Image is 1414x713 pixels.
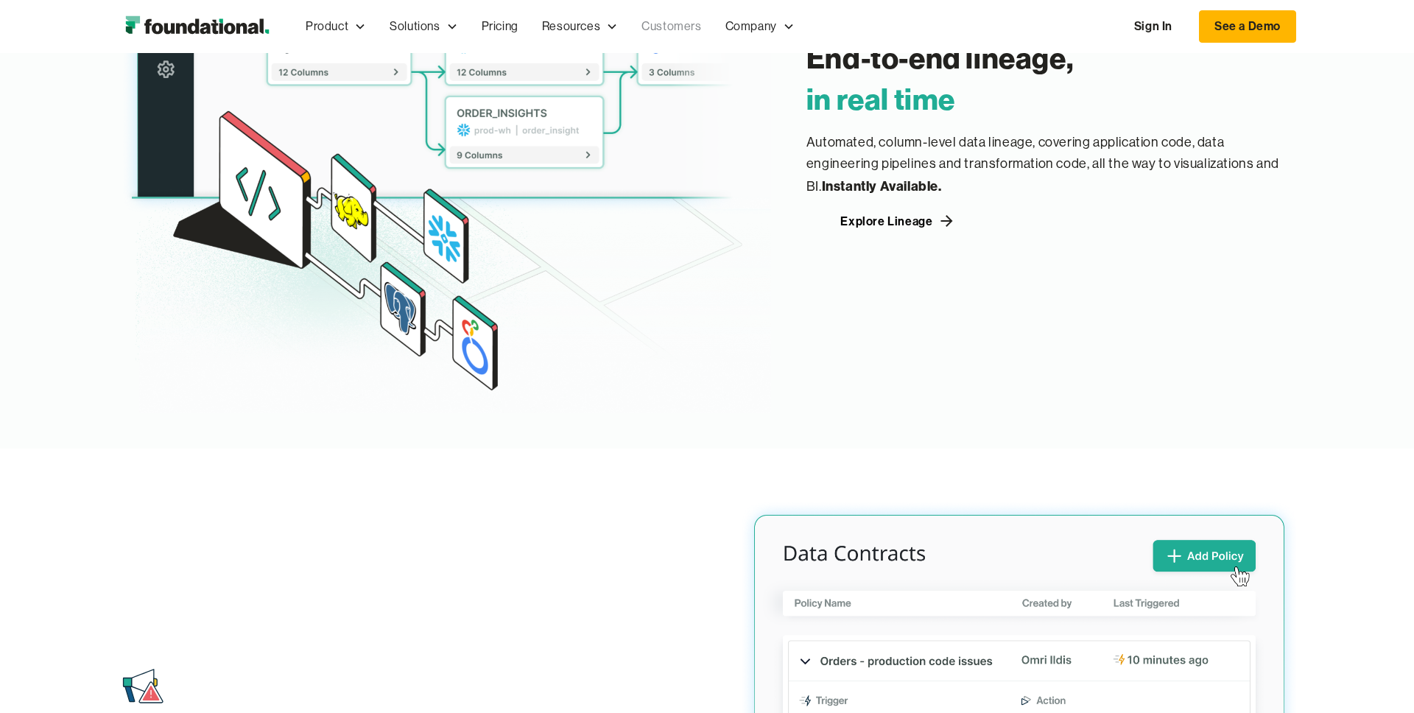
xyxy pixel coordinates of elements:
strong: Instantly Available. [822,178,942,194]
div: Solutions [390,17,440,36]
a: Explore Lineage [806,209,991,233]
div: Resources [530,2,630,51]
a: Sign In [1119,11,1187,42]
a: Customers [630,2,713,51]
div: Product [294,2,378,51]
div: Product [306,17,348,36]
div: Solutions [378,2,469,51]
img: Foundational Logo [118,12,276,41]
a: Pricing [470,2,530,51]
div: Company [714,2,806,51]
div: Resources [542,17,600,36]
div: Explore Lineage [840,215,932,227]
img: Data Contracts Icon [119,664,166,711]
p: Automated, column-level data lineage, covering application code, data engineering pipelines and t... [806,132,1296,198]
a: See a Demo [1199,10,1296,43]
iframe: Chat Widget [1149,542,1414,713]
span: in real time [806,80,955,118]
h3: End-to-end lineage, ‍ [806,38,1296,120]
a: home [118,12,276,41]
div: Company [725,17,777,36]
